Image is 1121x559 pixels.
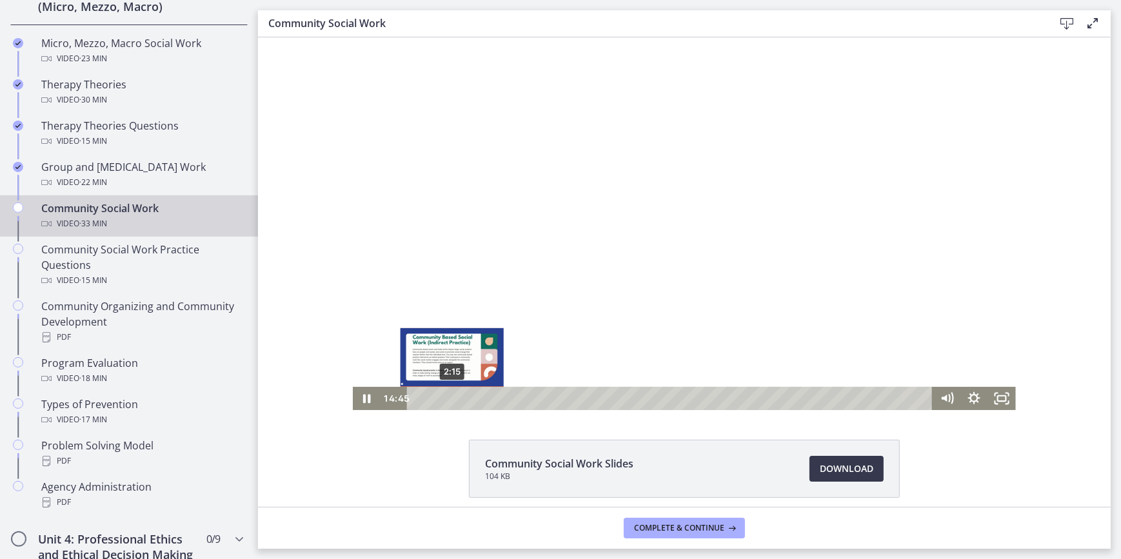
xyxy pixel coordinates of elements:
span: · 15 min [79,273,107,288]
span: · 33 min [79,216,107,231]
div: Agency Administration [41,479,243,510]
span: · 18 min [79,371,107,386]
button: Mute [675,349,702,373]
span: 0 / 9 [206,531,220,547]
span: · 23 min [79,51,107,66]
i: Completed [13,162,23,172]
button: Complete & continue [624,518,745,538]
span: · 15 min [79,133,107,149]
div: Video [41,273,243,288]
h3: Community Social Work [268,15,1033,31]
div: Video [41,371,243,386]
span: Download [820,461,873,476]
i: Completed [13,121,23,131]
div: Problem Solving Model [41,438,243,469]
div: Community Social Work [41,201,243,231]
div: Micro, Mezzo, Macro Social Work [41,35,243,66]
div: Community Organizing and Community Development [41,299,243,345]
span: Complete & continue [634,523,724,533]
div: Therapy Theories Questions [41,118,243,149]
div: Program Evaluation [41,355,243,386]
div: Video [41,133,243,149]
span: · 22 min [79,175,107,190]
div: Types of Prevention [41,397,243,427]
button: Fullscreen [730,349,758,373]
span: · 30 min [79,92,107,108]
div: Community Social Work Practice Questions [41,242,243,288]
iframe: Video Lesson [258,37,1111,410]
div: PDF [41,329,243,345]
div: Video [41,412,243,427]
span: 104 KB [485,471,633,482]
div: PDF [41,453,243,469]
div: Video [41,92,243,108]
div: Video [41,51,243,66]
i: Completed [13,38,23,48]
span: Community Social Work Slides [485,456,633,471]
div: Video [41,216,243,231]
a: Download [809,456,884,482]
div: PDF [41,495,243,510]
div: Group and [MEDICAL_DATA] Work [41,159,243,190]
span: · 17 min [79,412,107,427]
div: Therapy Theories [41,77,243,108]
i: Completed [13,79,23,90]
button: Show settings menu [702,349,730,373]
div: Video [41,175,243,190]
